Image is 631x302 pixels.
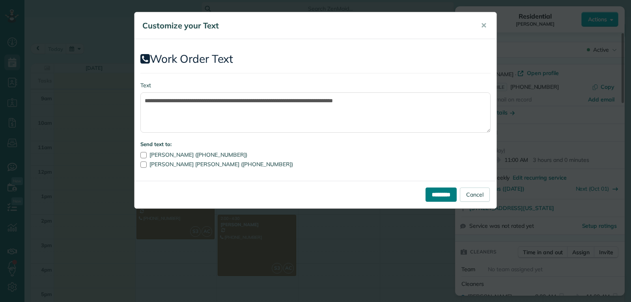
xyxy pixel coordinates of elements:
[149,161,293,168] span: [PERSON_NAME] [PERSON_NAME] ([PHONE_NUMBER])
[460,188,490,202] a: Cancel
[140,53,491,65] h2: Work Order Text
[140,141,172,147] strong: Send text to:
[140,81,491,89] label: Text
[149,151,247,158] span: [PERSON_NAME] ([PHONE_NUMBER])
[481,21,487,30] span: ✕
[142,20,470,31] h5: Customize your Text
